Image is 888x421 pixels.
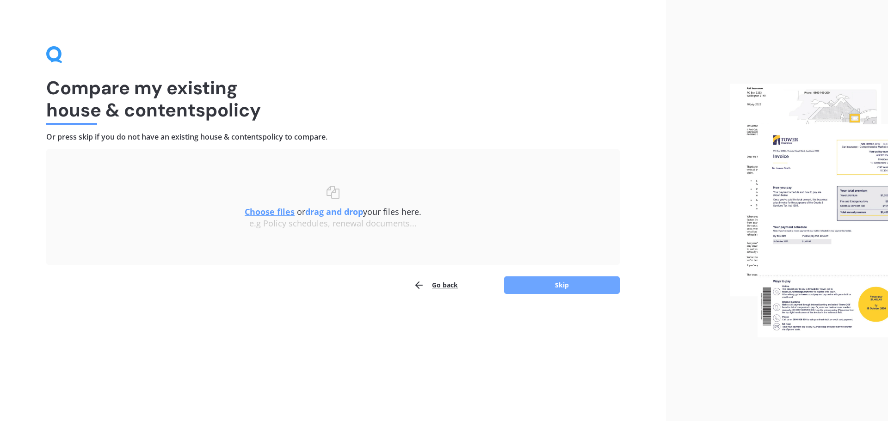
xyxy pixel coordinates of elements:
[504,276,620,294] button: Skip
[46,77,620,121] h1: Compare my existing house & contents policy
[245,206,421,217] span: or your files here.
[305,206,363,217] b: drag and drop
[413,276,458,294] button: Go back
[46,132,620,142] h4: Or press skip if you do not have an existing house & contents policy to compare.
[245,206,295,217] u: Choose files
[730,84,888,338] img: files.webp
[65,219,601,229] div: e.g Policy schedules, renewal documents...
